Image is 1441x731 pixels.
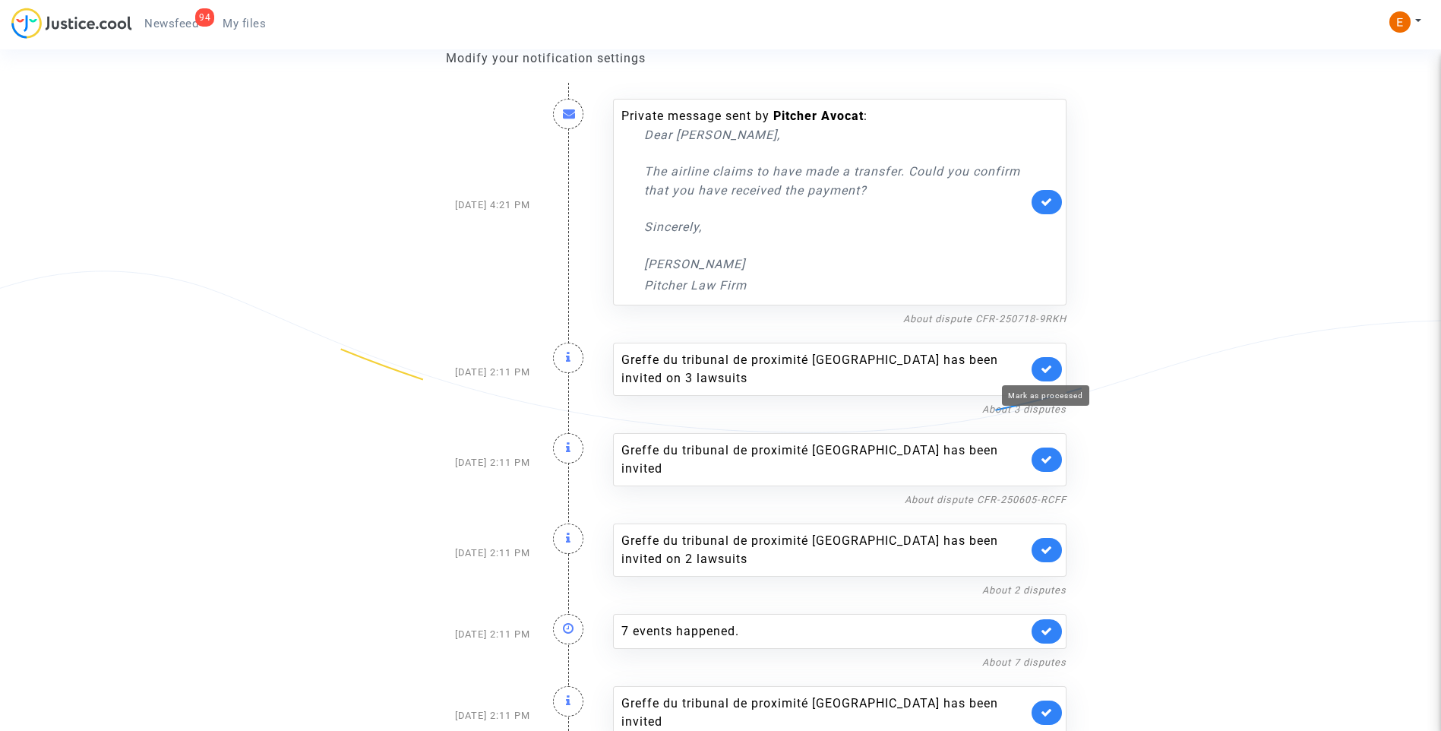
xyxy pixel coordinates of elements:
[363,508,542,599] div: [DATE] 2:11 PM
[621,351,1028,388] div: Greffe du tribunal de proximité [GEOGRAPHIC_DATA] has been invited on 3 lawsuits
[621,107,1028,295] div: Private message sent by :
[982,403,1067,415] a: About 3 disputes
[11,8,132,39] img: jc-logo.svg
[144,17,198,30] span: Newsfeed
[195,8,214,27] div: 94
[644,276,1028,295] p: Pitcher Law Firm
[132,12,210,35] a: 94Newsfeed
[210,12,278,35] a: My files
[363,84,542,328] div: [DATE] 4:21 PM
[621,441,1028,478] div: Greffe du tribunal de proximité [GEOGRAPHIC_DATA] has been invited
[363,418,542,508] div: [DATE] 2:11 PM
[446,51,646,65] a: Modify your notification settings
[644,162,1028,200] p: The airline claims to have made a transfer. Could you confirm that you have received the payment?
[982,584,1067,596] a: About 2 disputes
[1389,11,1411,33] img: ACg8ocIeiFvHKe4dA5oeRFd_CiCnuxWUEc1A2wYhRJE3TTWt=s96-c
[644,125,1028,144] p: Dear [PERSON_NAME],
[982,657,1067,668] a: About 7 disputes
[644,255,1028,274] p: [PERSON_NAME]
[223,17,266,30] span: My files
[903,313,1067,324] a: About dispute CFR-250718-9RKH
[621,622,1028,641] div: 7 events happened.
[363,599,542,671] div: [DATE] 2:11 PM
[644,217,1028,236] p: Sincerely,
[773,109,864,123] b: Pitcher Avocat
[621,532,1028,568] div: Greffe du tribunal de proximité [GEOGRAPHIC_DATA] has been invited on 2 lawsuits
[363,328,542,418] div: [DATE] 2:11 PM
[905,494,1067,505] a: About dispute CFR-250605-RCFF
[621,695,1028,731] div: Greffe du tribunal de proximité [GEOGRAPHIC_DATA] has been invited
